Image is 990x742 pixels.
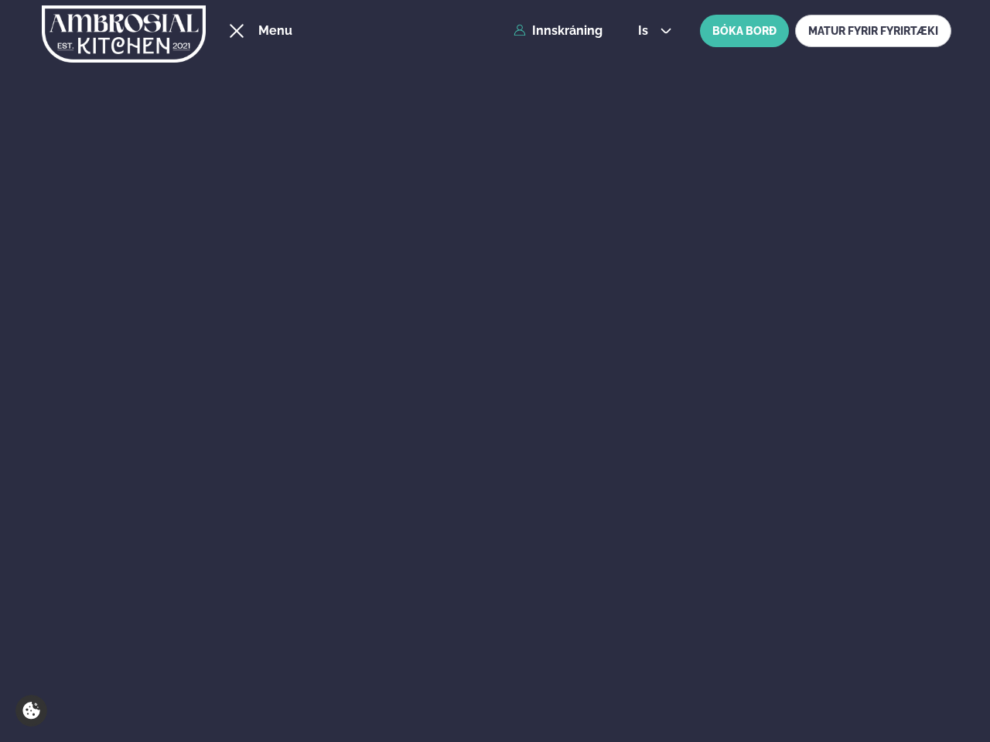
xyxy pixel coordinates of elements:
[514,24,603,38] a: Innskráning
[15,695,47,727] a: Cookie settings
[227,22,246,40] button: hamburger
[638,25,653,37] span: is
[42,2,206,66] img: logo
[795,15,951,47] a: MATUR FYRIR FYRIRTÆKI
[700,15,789,47] button: BÓKA BORÐ
[626,25,684,37] button: is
